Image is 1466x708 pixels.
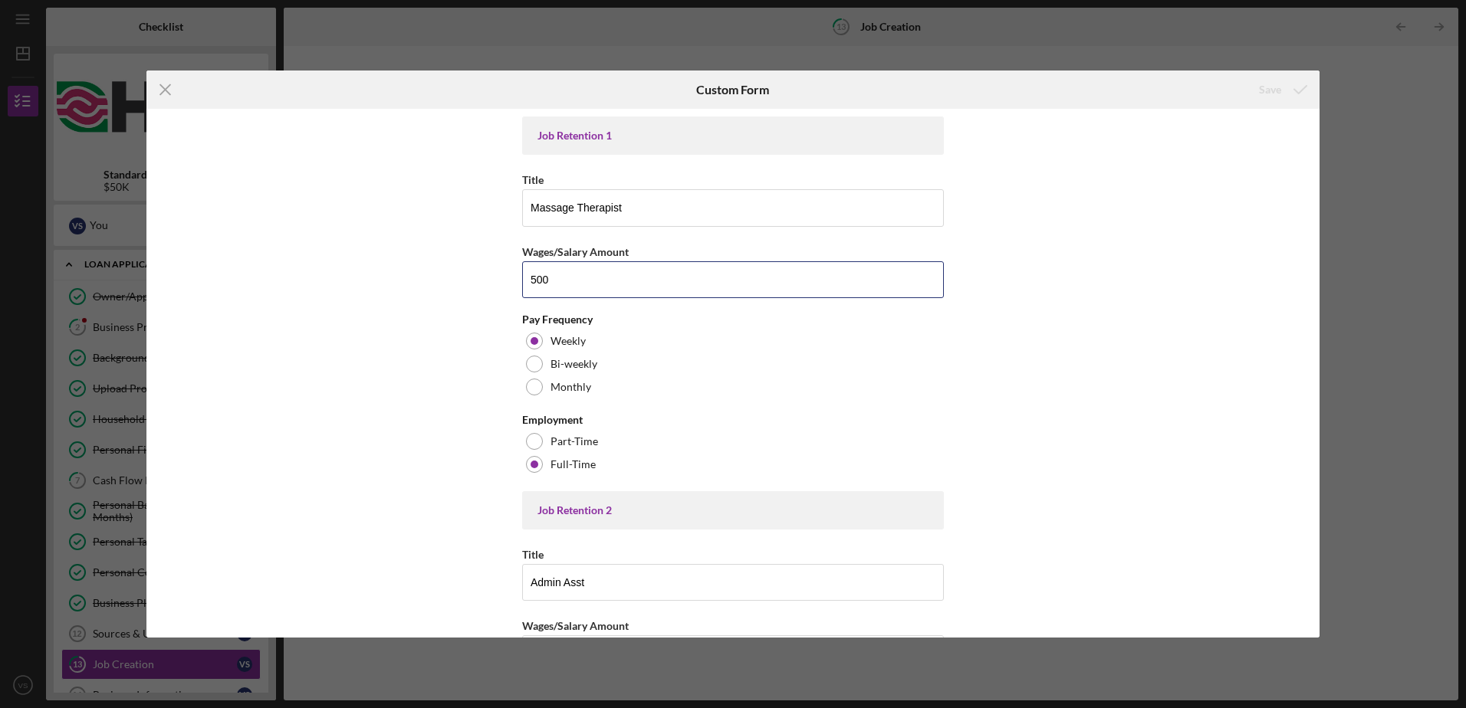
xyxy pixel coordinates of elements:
[696,83,769,97] h6: Custom Form
[551,381,591,393] label: Monthly
[551,358,597,370] label: Bi-weekly
[522,173,544,186] label: Title
[522,245,629,258] label: Wages/Salary Amount
[551,458,596,470] label: Full-Time
[522,619,629,632] label: Wages/Salary Amount
[551,435,598,447] label: Part-Time
[551,335,586,347] label: Weekly
[537,504,929,516] div: Job Retention 2
[522,414,944,426] div: Employment
[522,548,544,561] label: Title
[1259,74,1281,105] div: Save
[537,129,929,142] div: Job Retention 1
[522,313,944,326] div: Pay Frequency
[1244,74,1320,105] button: Save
